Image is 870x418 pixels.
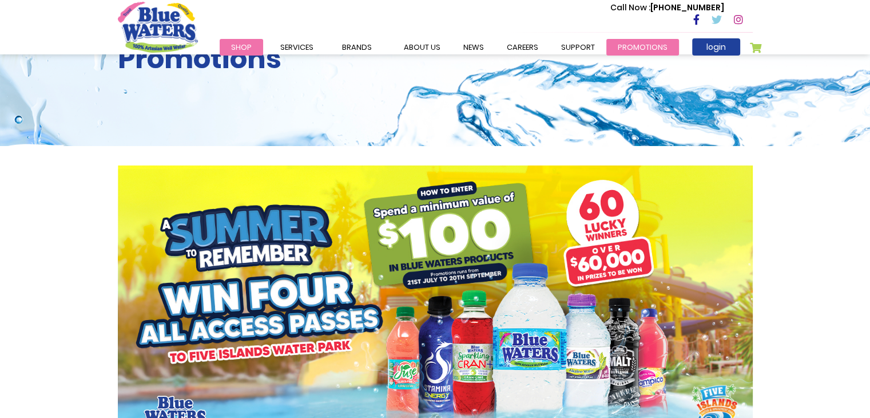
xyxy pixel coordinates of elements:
a: careers [495,39,550,56]
span: Brands [342,42,372,53]
h2: Promotions [118,42,753,76]
a: News [452,39,495,56]
a: support [550,39,606,56]
a: about us [392,39,452,56]
span: Shop [231,42,252,53]
a: Promotions [606,39,679,56]
p: [PHONE_NUMBER] [610,2,724,14]
a: store logo [118,2,198,52]
span: Services [280,42,313,53]
span: Call Now : [610,2,650,13]
a: login [692,38,740,56]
